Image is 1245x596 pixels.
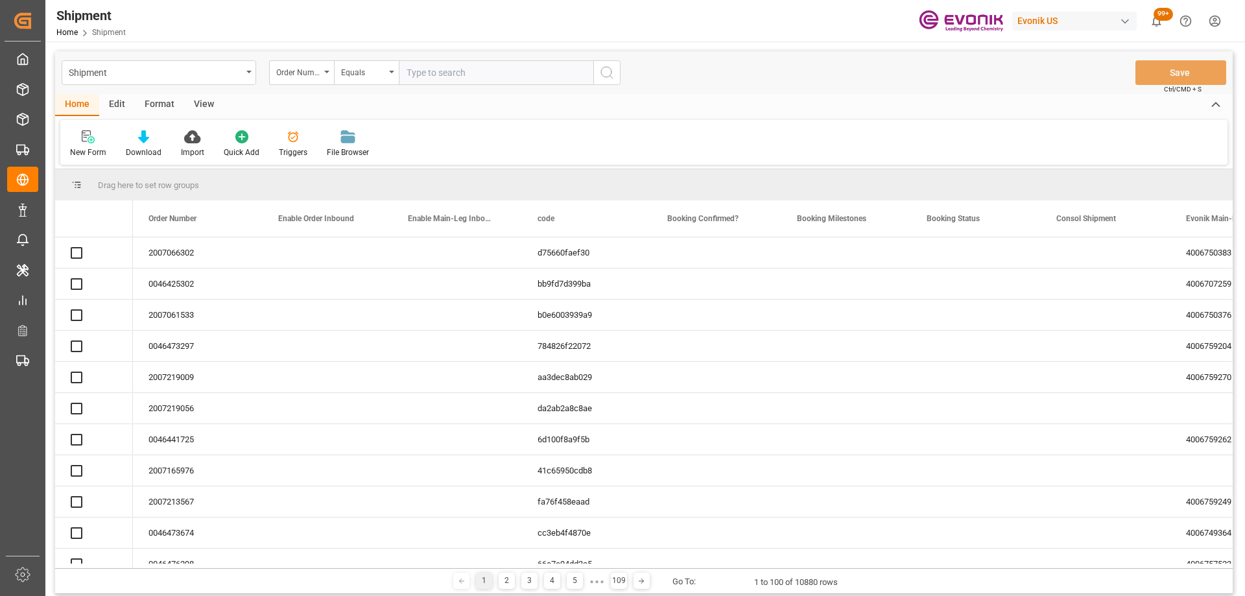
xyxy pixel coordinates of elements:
div: Press SPACE to select this row. [55,362,133,393]
button: Help Center [1171,6,1200,36]
div: 0046441725 [133,424,263,455]
div: fa76f458eaad [522,486,652,517]
div: Press SPACE to select this row. [55,518,133,549]
div: Download [126,147,161,158]
div: Home [55,94,99,116]
span: Consol Shipment [1056,214,1116,223]
button: open menu [334,60,399,85]
div: Press SPACE to select this row. [55,549,133,580]
div: Evonik US [1012,12,1137,30]
div: 0046473297 [133,331,263,361]
div: 2007219056 [133,393,263,423]
div: Press SPACE to select this row. [55,268,133,300]
div: 1 to 100 of 10880 rows [754,576,838,589]
button: show 100 new notifications [1142,6,1171,36]
div: Shipment [56,6,126,25]
div: Press SPACE to select this row. [55,331,133,362]
div: 2 [499,573,515,589]
div: 109 [611,573,627,589]
div: File Browser [327,147,369,158]
div: 41c65950cdb8 [522,455,652,486]
div: Equals [341,64,385,78]
div: 784826f22072 [522,331,652,361]
div: 0046425302 [133,268,263,299]
div: Press SPACE to select this row. [55,237,133,268]
div: Shipment [69,64,242,80]
span: Enable Order Inbound [278,214,354,223]
span: code [538,214,554,223]
button: Evonik US [1012,8,1142,33]
div: Triggers [279,147,307,158]
div: 2007165976 [133,455,263,486]
span: Order Number [148,214,196,223]
div: 3 [521,573,538,589]
button: search button [593,60,621,85]
div: Press SPACE to select this row. [55,486,133,518]
button: open menu [269,60,334,85]
span: Booking Status [927,214,980,223]
span: 99+ [1154,8,1173,21]
span: Ctrl/CMD + S [1164,84,1202,94]
span: Booking Confirmed? [667,214,739,223]
div: 2007066302 [133,237,263,268]
span: Drag here to set row groups [98,180,199,190]
div: Press SPACE to select this row. [55,393,133,424]
div: aa3dec8ab029 [522,362,652,392]
div: Format [135,94,184,116]
div: bb9fd7d399ba [522,268,652,299]
div: Quick Add [224,147,259,158]
div: Press SPACE to select this row. [55,300,133,331]
div: New Form [70,147,106,158]
div: View [184,94,224,116]
div: Import [181,147,204,158]
div: 0046476298 [133,549,263,579]
div: 2007061533 [133,300,263,330]
div: Edit [99,94,135,116]
div: 0046473674 [133,518,263,548]
div: Go To: [672,575,696,588]
div: cc3eb4f4870e [522,518,652,548]
div: Press SPACE to select this row. [55,424,133,455]
input: Type to search [399,60,593,85]
div: 2007219009 [133,362,263,392]
div: d75660faef30 [522,237,652,268]
div: b0e6003939a9 [522,300,652,330]
div: 6d100f8a9f5b [522,424,652,455]
button: open menu [62,60,256,85]
div: Order Number [276,64,320,78]
div: 4 [544,573,560,589]
div: 2007213567 [133,486,263,517]
div: Press SPACE to select this row. [55,455,133,486]
div: ● ● ● [589,577,604,586]
span: Enable Main-Leg Inbound [408,214,495,223]
img: Evonik-brand-mark-Deep-Purple-RGB.jpeg_1700498283.jpeg [919,10,1003,32]
div: 66e7e94dd3a5 [522,549,652,579]
div: 5 [567,573,583,589]
a: Home [56,28,78,37]
div: 1 [476,573,492,589]
button: Save [1135,60,1226,85]
div: da2ab2a8c8ae [522,393,652,423]
span: Booking Milestones [797,214,866,223]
